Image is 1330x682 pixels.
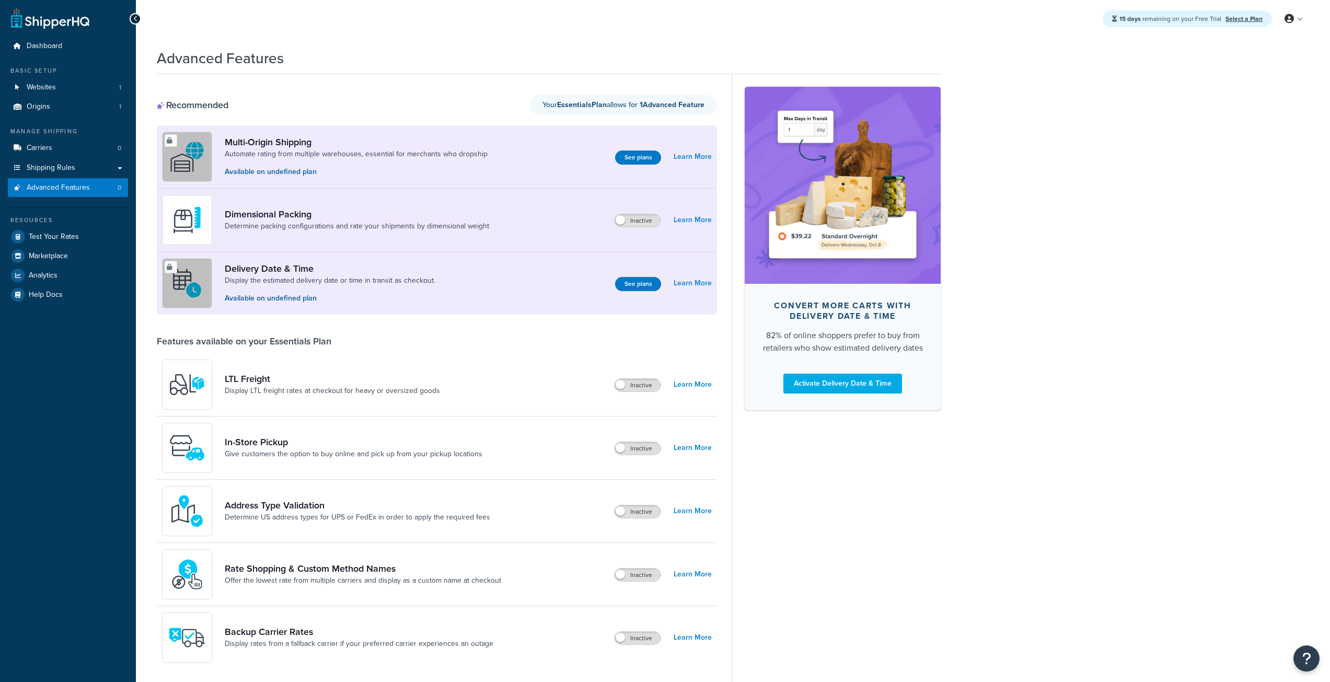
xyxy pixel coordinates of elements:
[783,374,902,394] a: Activate Delivery Date & Time
[615,442,661,455] label: Inactive
[29,291,63,299] span: Help Docs
[225,275,435,286] a: Display the estimated delivery date or time in transit as checkout.
[557,99,607,110] strong: Essentials Plan
[674,377,712,392] a: Learn More
[8,97,128,117] a: Origins1
[169,493,205,529] img: kIG8fy0lQAAAABJRU5ErkJggg==
[615,214,661,227] label: Inactive
[225,263,435,274] a: Delivery Date & Time
[8,66,128,75] div: Basic Setup
[8,97,128,117] li: Origins
[8,37,128,56] a: Dashboard
[157,48,284,68] h1: Advanced Features
[225,563,501,574] a: Rate Shopping & Custom Method Names
[225,293,435,304] p: Available on undefined plan
[225,500,490,511] a: Address Type Validation
[674,504,712,518] a: Learn More
[27,144,52,153] span: Carriers
[615,569,661,581] label: Inactive
[29,233,79,241] span: Test Your Rates
[119,102,121,111] span: 1
[225,639,493,649] a: Display rates from a fallback carrier if your preferred carrier experiences an outage
[169,366,205,403] img: y79ZsPf0fXUFUhFXDzUgf+ktZg5F2+ohG75+v3d2s1D9TjoU8PiyCIluIjV41seZevKCRuEjTPPOKHJsQcmKCXGdfprl3L4q7...
[225,436,482,448] a: In-Store Pickup
[225,512,490,523] a: Determine US address types for UPS or FedEx in order to apply the required fees
[8,216,128,225] div: Resources
[225,221,489,232] a: Determine packing configurations and rate your shipments by dimensional weight
[8,285,128,304] a: Help Docs
[169,619,205,656] img: icon-duo-feat-backup-carrier-4420b188.png
[225,166,488,178] p: Available on undefined plan
[8,138,128,158] a: Carriers0
[27,183,90,192] span: Advanced Features
[8,266,128,285] a: Analytics
[8,127,128,136] div: Manage Shipping
[225,386,440,396] a: Display LTL freight rates at checkout for heavy or oversized goods
[157,99,228,111] div: Recommended
[118,183,121,192] span: 0
[8,78,128,97] li: Websites
[27,42,62,51] span: Dashboard
[674,567,712,582] a: Learn More
[119,83,121,92] span: 1
[615,277,661,291] a: See plans
[169,430,205,466] img: wfgcfpwTIucLEAAAAASUVORK5CYII=
[1225,14,1263,24] a: Select a Plan
[169,202,205,238] img: DTVBYsAAAAAASUVORK5CYII=
[225,449,482,459] a: Give customers the option to buy online and pick up from your pickup locations
[225,575,501,586] a: Offer the lowest rate from multiple carriers and display as a custom name at checkout
[8,178,128,198] a: Advanced Features0
[27,164,75,172] span: Shipping Rules
[615,505,661,518] label: Inactive
[1293,645,1320,672] button: Open Resource Center
[157,336,331,347] div: Features available on your Essentials Plan
[761,300,924,321] div: Convert more carts with delivery date & time
[8,138,128,158] li: Carriers
[615,632,661,644] label: Inactive
[674,213,712,227] a: Learn More
[225,209,489,220] a: Dimensional Packing
[118,144,121,153] span: 0
[674,276,712,291] a: Learn More
[29,271,57,280] span: Analytics
[8,158,128,178] a: Shipping Rules
[674,441,712,455] a: Learn More
[27,83,56,92] span: Websites
[27,102,50,111] span: Origins
[615,379,661,391] label: Inactive
[8,78,128,97] a: Websites1
[8,247,128,265] a: Marketplace
[761,329,924,354] div: 82% of online shoppers prefer to buy from retailers who show estimated delivery dates
[1119,14,1223,24] span: remaining on your Free Trial
[1119,14,1141,24] strong: 15 days
[169,556,205,593] img: icon-duo-feat-rate-shopping-ecdd8bed.png
[640,99,704,110] strong: 1 Advanced Feature
[615,151,661,165] a: See plans
[8,227,128,246] a: Test Your Rates
[225,373,440,385] a: LTL Freight
[225,626,493,638] a: Backup Carrier Rates
[674,630,712,645] a: Learn More
[8,178,128,198] li: Advanced Features
[542,99,640,110] span: Your allows for
[29,252,68,261] span: Marketplace
[674,149,712,164] a: Learn More
[225,149,488,159] a: Automate rating from multiple warehouses, essential for merchants who dropship
[225,136,488,148] a: Multi-Origin Shipping
[760,102,925,268] img: feature-image-ddt-36eae7f7280da8017bfb280eaccd9c446f90b1fe08728e4019434db127062ab4.png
